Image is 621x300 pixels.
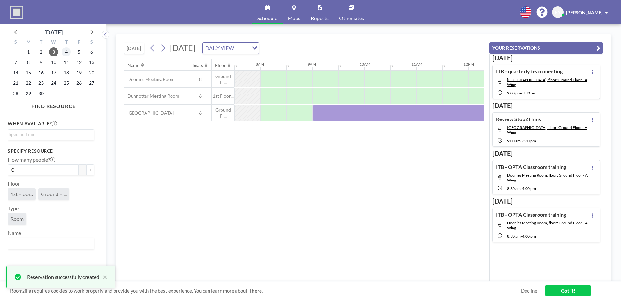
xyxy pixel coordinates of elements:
h3: [DATE] [492,197,600,205]
span: Roomzilla requires cookies to work properly and provide you with the best experience. You can lea... [10,288,521,294]
label: Type [8,205,19,212]
span: - [521,91,522,95]
label: How many people? [8,156,55,163]
span: Thursday, September 11, 2025 [62,58,71,67]
span: Wednesday, September 24, 2025 [49,79,58,88]
span: Thursday, September 18, 2025 [62,68,71,77]
span: Ground Fl... [41,191,67,197]
div: S [85,38,98,47]
span: 8:30 AM [507,234,521,239]
div: 30 [389,64,393,68]
div: Search for option [203,43,259,54]
h4: ITB - quarterly team meeting [496,68,563,75]
span: Friday, September 5, 2025 [74,47,83,56]
div: 30 [337,64,341,68]
label: Name [8,230,21,236]
span: Monday, September 29, 2025 [24,89,33,98]
label: Floor [8,181,20,187]
h3: [DATE] [492,102,600,110]
div: 12PM [463,62,474,67]
span: [GEOGRAPHIC_DATA] [124,110,174,116]
span: Saturday, September 27, 2025 [87,79,96,88]
div: Floor [215,62,226,68]
span: Sunday, September 7, 2025 [11,58,20,67]
span: Monday, September 22, 2025 [24,79,33,88]
input: Search for option [236,44,248,52]
h4: ITB - OPTA Classroom training [496,164,566,170]
h3: Specify resource [8,148,94,154]
button: [DATE] [124,43,144,54]
div: Reservation successfully created [27,273,99,281]
span: Tuesday, September 23, 2025 [36,79,45,88]
span: Maps [288,16,300,21]
div: Search for option [8,130,94,139]
div: 8AM [256,62,264,67]
span: Ground Fl... [212,107,234,119]
button: YOUR RESERVATIONS [489,42,603,54]
span: - [521,186,522,191]
span: 8:30 AM [507,186,521,191]
h3: [DATE] [492,149,600,157]
span: Room [10,216,24,222]
button: - [79,164,86,175]
span: Sunday, September 28, 2025 [11,89,20,98]
button: + [86,164,94,175]
span: Schedule [257,16,277,21]
input: Search for option [9,131,90,138]
div: S [9,38,22,47]
span: Thursday, September 25, 2025 [62,79,71,88]
span: Sunday, September 14, 2025 [11,68,20,77]
span: Tuesday, September 30, 2025 [36,89,45,98]
h4: ITB - OPTA Classroom training [496,211,566,218]
span: Saturday, September 6, 2025 [87,47,96,56]
div: W [47,38,60,47]
span: DAILY VIEW [204,44,235,52]
span: FY [555,9,561,15]
span: Reports [311,16,329,21]
span: Loirston Meeting Room, floor: Ground Floor - A Wing [507,125,587,135]
div: 9AM [308,62,316,67]
span: 2:00 PM [507,91,521,95]
span: Thursday, September 4, 2025 [62,47,71,56]
span: Saturday, September 13, 2025 [87,58,96,67]
span: Sunday, September 21, 2025 [11,79,20,88]
span: Monday, September 8, 2025 [24,58,33,67]
div: 30 [441,64,445,68]
span: - [521,138,522,143]
span: 3:30 PM [522,138,536,143]
h4: FIND RESOURCE [8,100,99,109]
span: Friday, September 19, 2025 [74,68,83,77]
span: Friday, September 12, 2025 [74,58,83,67]
div: M [22,38,35,47]
span: [PERSON_NAME] [566,10,602,15]
span: Loirston Meeting Room, floor: Ground Floor - A Wing [507,77,587,87]
span: Monday, September 15, 2025 [24,68,33,77]
div: 30 [285,64,289,68]
div: Search for option [8,238,94,249]
span: Wednesday, September 17, 2025 [49,68,58,77]
span: 3:30 PM [522,91,536,95]
a: Decline [521,288,537,294]
span: Wednesday, September 10, 2025 [49,58,58,67]
span: - [521,234,522,239]
span: 4:00 PM [522,186,536,191]
input: Search for option [9,239,90,248]
span: 4:00 PM [522,234,536,239]
div: Seats [193,62,203,68]
span: Tuesday, September 16, 2025 [36,68,45,77]
button: close [99,273,107,281]
span: Tuesday, September 9, 2025 [36,58,45,67]
span: 9:00 AM [507,138,521,143]
span: Doonies Meeting Room, floor: Ground Floor - A Wing [507,220,588,230]
div: [DATE] [44,28,63,37]
div: T [35,38,47,47]
h3: [DATE] [492,54,600,62]
div: 11AM [412,62,422,67]
span: Doonies Meeting Room, floor: Ground Floor - A Wing [507,173,588,182]
span: Saturday, September 20, 2025 [87,68,96,77]
span: Monday, September 1, 2025 [24,47,33,56]
div: T [60,38,72,47]
span: Friday, September 26, 2025 [74,79,83,88]
span: Other sites [339,16,364,21]
div: 10AM [360,62,370,67]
